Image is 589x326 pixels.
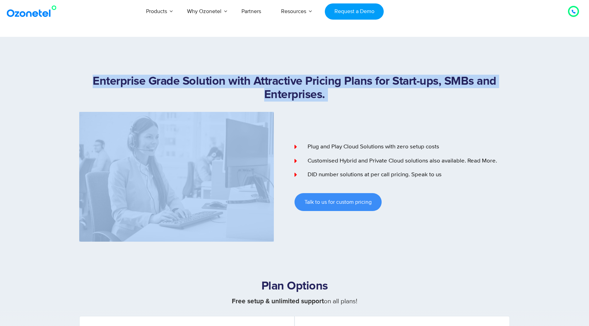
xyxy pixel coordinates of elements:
a: Request a Demo [325,3,384,20]
h2: Plan Options [79,280,510,293]
span: Talk to us for custom pricing [304,199,372,205]
span: DID number solutions at per call pricing. Speak to us [306,170,442,179]
a: Customised Hybrid and Private Cloud solutions also available. Read More. [294,157,510,166]
span: on all plans! [232,297,357,305]
h1: Enterprise Grade Solution with Attractive Pricing Plans for Start-ups, SMBs and Enterprises. [79,75,510,102]
span: Plug and Play Cloud Solutions with zero setup costs [306,143,439,151]
a: Talk to us for custom pricing [294,193,382,211]
a: Plug and Play Cloud Solutions with zero setup costs [294,143,510,151]
strong: Free setup & unlimited support [232,298,324,305]
span: Customised Hybrid and Private Cloud solutions also available. Read More. [306,157,497,166]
